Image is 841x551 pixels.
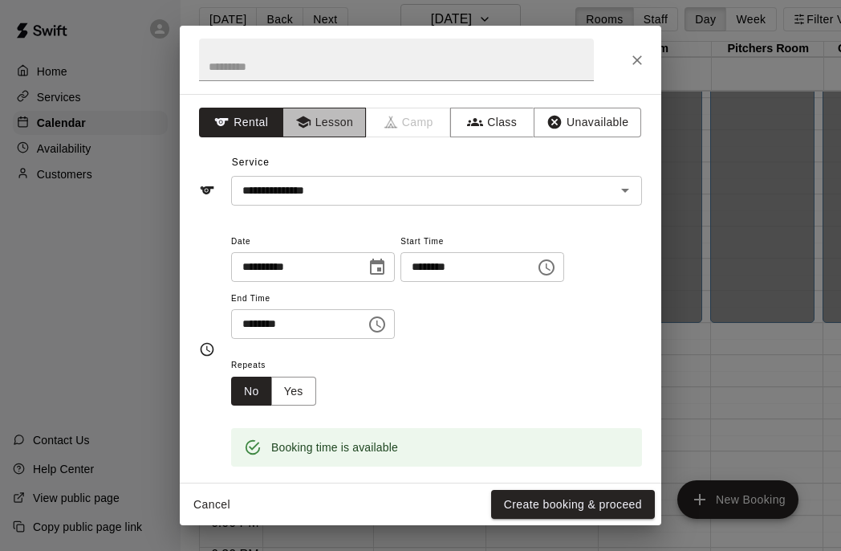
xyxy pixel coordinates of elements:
button: Choose date, selected date is Sep 18, 2025 [361,251,393,284]
button: Create booking & proceed [491,490,655,520]
span: Start Time [400,231,564,253]
div: Booking time is available [271,433,398,462]
button: Open [614,179,636,202]
button: Rental [199,108,283,137]
button: Lesson [282,108,367,137]
button: Class [450,108,534,137]
button: Close [623,46,652,75]
button: No [231,377,272,406]
button: Choose time, selected time is 3:30 PM [361,308,393,341]
svg: Service [199,182,215,198]
button: Unavailable [534,108,641,137]
span: Repeats [231,355,329,377]
button: Yes [271,377,316,406]
svg: Timing [199,341,215,357]
button: Choose time, selected time is 3:00 PM [530,251,563,284]
span: Service [232,157,270,168]
span: End Time [231,288,395,310]
div: outlined button group [231,377,316,406]
span: Camps can only be created in the Services page [367,108,451,137]
button: Cancel [186,490,238,520]
span: Date [231,231,395,253]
